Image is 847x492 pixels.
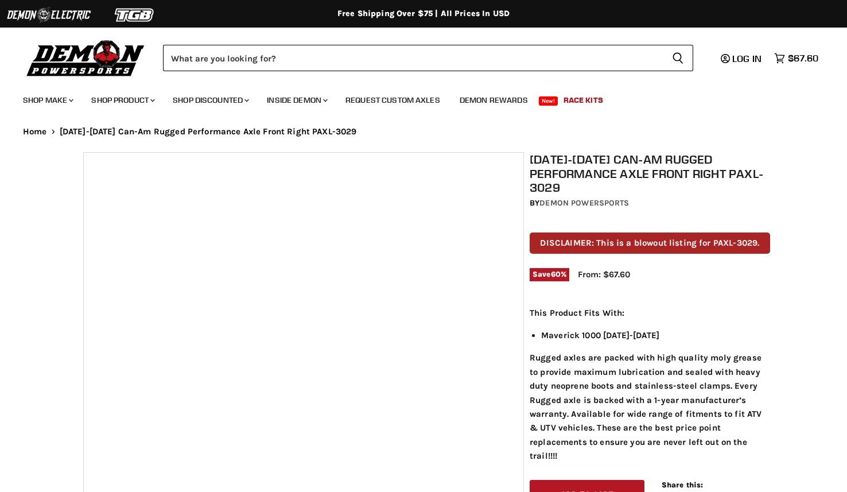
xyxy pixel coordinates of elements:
a: Request Custom Axles [337,88,449,112]
a: Log in [716,53,768,64]
a: Shop Make [14,88,80,112]
span: New! [539,96,558,106]
a: Home [23,127,47,137]
p: This Product Fits With: [530,306,770,320]
img: Demon Powersports [23,37,149,78]
button: Search [663,45,693,71]
div: by [530,197,770,210]
ul: Main menu [14,84,815,112]
img: TGB Logo 2 [92,4,178,26]
span: 60 [551,270,561,278]
a: Shop Discounted [164,88,256,112]
span: Log in [732,53,761,64]
a: Inside Demon [258,88,335,112]
span: From: $67.60 [578,269,630,280]
a: Demon Powersports [539,198,629,208]
p: DISCLAIMER: This is a blowout listing for PAXL-3029. [530,233,770,254]
h1: [DATE]-[DATE] Can-Am Rugged Performance Axle Front Right PAXL-3029 [530,152,770,195]
a: Shop Product [83,88,162,112]
img: Demon Electric Logo 2 [6,4,92,26]
div: Rugged axles are packed with high quality moly grease to provide maximum lubrication and sealed w... [530,306,770,463]
a: Demon Rewards [451,88,537,112]
a: $67.60 [768,50,824,67]
span: $67.60 [788,53,818,64]
span: Share this: [662,481,703,489]
input: Search [163,45,663,71]
li: Maverick 1000 [DATE]-[DATE] [541,328,770,342]
a: Race Kits [555,88,612,112]
span: Save % [530,268,569,281]
span: [DATE]-[DATE] Can-Am Rugged Performance Axle Front Right PAXL-3029 [60,127,357,137]
form: Product [163,45,693,71]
